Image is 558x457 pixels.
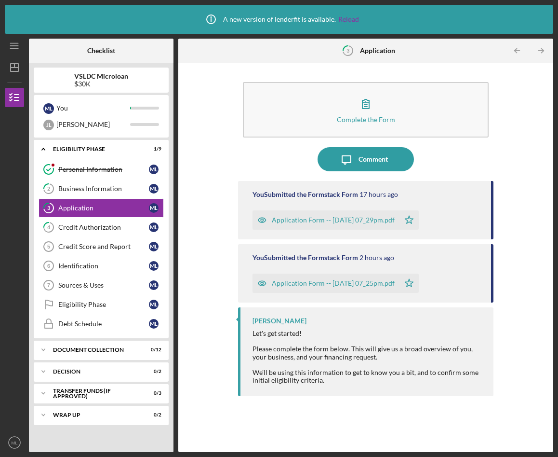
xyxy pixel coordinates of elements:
[359,254,394,262] time: 2025-08-11 23:25
[360,47,395,55] b: Application
[58,262,149,270] div: Identification
[58,243,149,250] div: Credit Score and Report
[58,166,149,173] div: Personal Information
[149,261,159,271] div: M L
[318,147,414,171] button: Comment
[87,47,115,55] b: Checklist
[199,7,359,31] div: A new version of lenderfit is available.
[144,390,161,396] div: 0 / 3
[47,224,51,231] tspan: 4
[346,47,349,54] tspan: 3
[252,274,419,293] button: Application Form -- [DATE] 07_25pm.pdf
[359,147,388,171] div: Comment
[149,319,159,329] div: M L
[149,165,159,174] div: M L
[47,186,50,192] tspan: 2
[149,300,159,309] div: M L
[74,72,128,80] b: VSLDC Microloan
[149,242,159,251] div: M L
[149,203,159,213] div: M L
[359,191,398,198] time: 2025-08-11 23:29
[53,412,137,418] div: Wrap Up
[39,237,164,256] a: 5Credit Score and ReportML
[43,120,54,130] div: J L
[39,179,164,198] a: 2Business InformationML
[47,263,50,269] tspan: 6
[149,280,159,290] div: M L
[74,80,128,88] div: $30K
[252,317,306,325] div: [PERSON_NAME]
[11,440,18,445] text: ML
[39,160,164,179] a: Personal InformationML
[252,330,484,384] div: Let's get started! Please complete the form below. This will give us a broad overview of you, you...
[47,205,50,211] tspan: 3
[252,254,358,262] div: You Submitted the Formstack Form
[47,244,50,249] tspan: 5
[47,282,50,288] tspan: 7
[149,184,159,194] div: M L
[39,218,164,237] a: 4Credit AuthorizationML
[58,320,149,328] div: Debt Schedule
[53,369,137,374] div: Decision
[56,116,130,133] div: [PERSON_NAME]
[56,100,130,116] div: You
[272,279,395,287] div: Application Form -- [DATE] 07_25pm.pdf
[43,103,54,114] div: M L
[144,347,161,353] div: 0 / 12
[58,223,149,231] div: Credit Authorization
[243,82,489,138] button: Complete the Form
[58,204,149,212] div: Application
[39,198,164,218] a: 3ApplicationML
[58,301,149,308] div: Eligibility Phase
[39,314,164,333] a: Debt ScheduleML
[272,216,395,224] div: Application Form -- [DATE] 07_29pm.pdf
[337,116,395,123] div: Complete the Form
[252,191,358,198] div: You Submitted the Formstack Form
[39,295,164,314] a: Eligibility PhaseML
[252,210,419,230] button: Application Form -- [DATE] 07_29pm.pdf
[149,222,159,232] div: M L
[338,15,359,23] a: Reload
[53,146,137,152] div: Eligibility Phase
[39,256,164,276] a: 6IdentificationML
[58,185,149,193] div: Business Information
[144,146,161,152] div: 1 / 9
[5,433,24,452] button: ML
[144,412,161,418] div: 0 / 2
[53,388,137,399] div: Transfer Funds (If Approved)
[58,281,149,289] div: Sources & Uses
[144,369,161,374] div: 0 / 2
[39,276,164,295] a: 7Sources & UsesML
[53,347,137,353] div: Document Collection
